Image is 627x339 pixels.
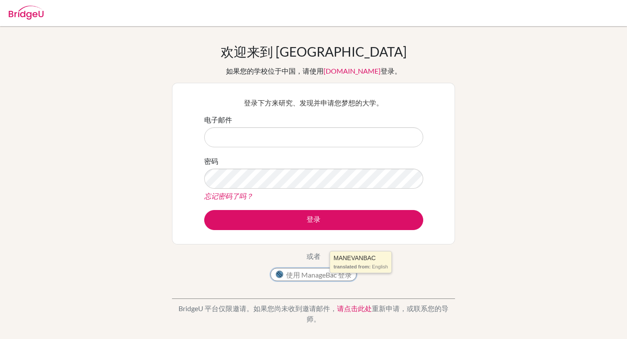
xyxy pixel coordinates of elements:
[179,304,337,312] font: BridgeU 平台仅限邀请。如果您尚未收到邀请邮件，
[307,252,320,260] font: 或者
[381,67,401,75] font: 登录。
[9,6,44,20] img: Bridge-U
[226,67,324,75] font: 如果您的学校位于中国，请使用
[337,304,372,312] a: 请点击此处
[307,215,320,223] font: 登录
[204,157,218,165] font: 密码
[204,115,232,124] font: 电子邮件
[221,44,407,59] font: 欢迎来到 [GEOGRAPHIC_DATA]
[204,210,423,230] button: 登录
[244,98,383,107] font: 登录下方来研究、发现并申请您梦想的大学。
[307,304,448,323] font: 重新申请，或联系您的导师。
[324,67,381,75] a: [DOMAIN_NAME]
[270,268,357,281] button: 使用 ManageBac 登录
[286,271,352,279] font: 使用 ManageBac 登录
[204,192,253,200] a: 忘记密码了吗？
